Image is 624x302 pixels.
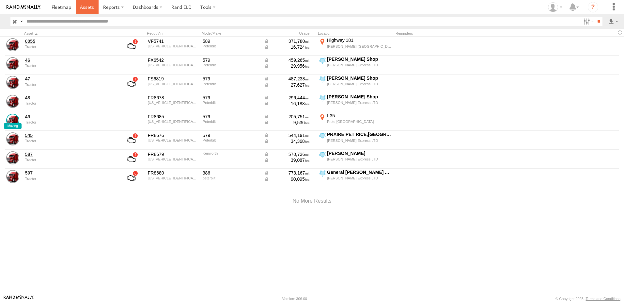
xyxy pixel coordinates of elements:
label: Search Query [19,17,24,26]
div: 579 [203,57,259,63]
div: [PERSON_NAME] Express LTD [327,138,392,143]
div: 1XPBD49X8LD664773 [148,138,198,142]
div: Data from Vehicle CANbus [264,138,310,144]
div: General [PERSON_NAME] Avon [327,169,392,175]
a: 48 [25,95,115,101]
a: View Asset Details [6,151,19,164]
div: Data from Vehicle CANbus [264,76,310,82]
a: Terms and Conditions [586,297,620,301]
div: 579 [203,132,259,138]
label: Click to View Current Location [318,75,393,93]
div: [PERSON_NAME] Express LTD [327,176,392,180]
div: Data from Vehicle CANbus [264,95,310,101]
div: VF5741 [148,38,198,44]
div: PRAIRE PET RICE,[GEOGRAPHIC_DATA] [327,131,392,137]
div: FR8676 [148,132,198,138]
div: undefined [25,83,115,87]
div: Data from Vehicle CANbus [264,176,310,182]
div: [PERSON_NAME] Express LTD [327,63,392,67]
div: 1XPHD49X1CD144649 [148,176,198,180]
a: Visit our Website [4,295,34,302]
a: 587 [25,151,115,157]
a: 49 [25,114,115,120]
div: FR8685 [148,114,198,120]
div: Data from Vehicle CANbus [264,44,310,50]
div: 1XPBD49X0RD687005 [148,120,198,124]
div: Model/Make [202,31,260,36]
div: undefined [25,64,115,68]
div: [PERSON_NAME] Shop [327,56,392,62]
div: 1XPBDP9X0LD665787 [148,82,198,86]
div: Data from Vehicle CANbus [264,114,310,120]
div: undefined [25,158,115,162]
a: 545 [25,132,115,138]
div: [PERSON_NAME] Shop [327,75,392,81]
div: FS6819 [148,76,198,82]
label: Export results as... [608,17,619,26]
div: [PERSON_NAME]-[GEOGRAPHIC_DATA],[GEOGRAPHIC_DATA] [327,44,392,49]
div: Data from Vehicle CANbus [264,170,310,176]
div: [PERSON_NAME] Express LTD [327,157,392,161]
div: undefined [25,101,115,105]
a: View Asset with Fault/s [119,76,143,92]
div: [PERSON_NAME] Shop [327,94,392,100]
label: Click to View Current Location [318,56,393,74]
div: Peterbilt [203,44,259,48]
div: [PERSON_NAME] Express LTD [327,82,392,86]
label: Click to View Current Location [318,169,393,187]
div: Tim Zylstra [546,2,565,12]
div: 579 [203,95,259,101]
div: Reminders [396,31,500,36]
label: Click to View Current Location [318,150,393,168]
div: Data from Vehicle CANbus [264,120,310,126]
div: Click to Sort [24,31,116,36]
div: 1XPBDP9X0LD665692 [148,44,198,48]
label: Click to View Current Location [318,37,393,55]
a: View Asset Details [6,57,19,70]
div: Prole,[GEOGRAPHIC_DATA] [327,119,392,124]
span: Refresh [616,29,624,36]
a: 0055 [25,38,115,44]
div: Data from Vehicle CANbus [264,38,310,44]
label: Click to View Current Location [318,131,393,149]
div: undefined [25,45,115,49]
label: Search Filter Options [581,17,595,26]
div: Peterbilt [203,101,259,105]
a: 597 [25,170,115,176]
a: View Asset Details [6,38,19,51]
div: 386 [203,170,259,176]
div: Location [318,31,393,36]
div: 579 [203,114,259,120]
div: peterbilt [203,176,259,180]
a: View Asset with Fault/s [119,170,143,186]
label: Click to View Current Location [318,113,393,130]
a: View Asset Details [6,95,19,108]
div: Highway 181 [327,37,392,43]
div: undefined [25,120,115,124]
a: View Asset with Fault/s [119,132,143,148]
div: [PERSON_NAME] Express LTD [327,100,392,105]
div: 1XDAD49X36J139868 [148,157,198,161]
div: Peterbilt [203,120,259,124]
div: 1XPBD49X6PD860006 [148,101,198,105]
div: FR8678 [148,95,198,101]
label: Click to View Current Location [318,94,393,111]
img: rand-logo.svg [7,5,40,9]
div: Version: 306.00 [282,297,307,301]
div: FR8680 [148,170,198,176]
div: I-35 [327,113,392,119]
div: Usage [263,31,315,36]
div: Peterbilt [203,82,259,86]
div: undefined [25,139,115,143]
a: View Asset Details [6,76,19,89]
a: 47 [25,76,115,82]
div: FR8679 [148,151,198,157]
div: FX6542 [148,57,198,63]
div: Data from Vehicle CANbus [264,132,310,138]
div: Peterbilt [203,63,259,67]
a: View Asset with Fault/s [119,38,143,54]
div: undefined [25,177,115,181]
a: View Asset Details [6,114,19,127]
a: View Asset Details [6,132,19,145]
div: Data from Vehicle CANbus [264,151,310,157]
